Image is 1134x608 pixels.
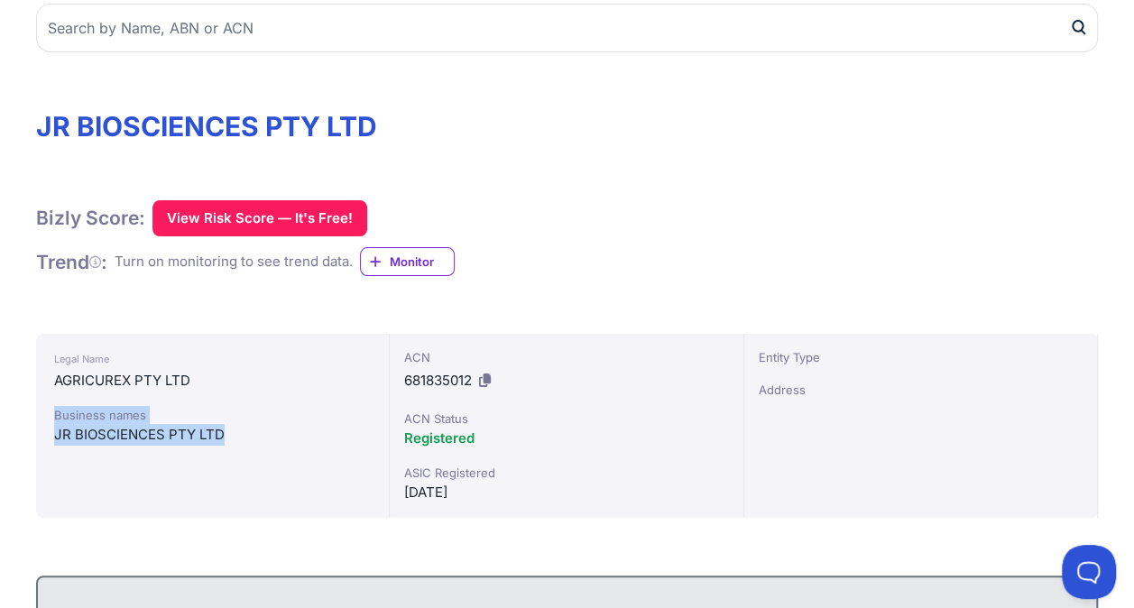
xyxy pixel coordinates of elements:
[54,424,371,446] div: JR BIOSCIENCES PTY LTD
[54,348,371,370] div: Legal Name
[115,252,353,272] div: Turn on monitoring to see trend data.
[404,372,472,389] span: 681835012
[36,4,1098,52] input: Search by Name, ABN or ACN
[36,206,145,230] h1: Bizly Score:
[36,110,1098,143] h1: JR BIOSCIENCES PTY LTD
[759,348,1083,366] div: Entity Type
[404,348,728,366] div: ACN
[54,406,371,424] div: Business names
[1062,545,1116,599] iframe: Toggle Customer Support
[404,410,728,428] div: ACN Status
[759,381,1083,399] div: Address
[404,429,475,447] span: Registered
[152,200,367,236] button: View Risk Score — It's Free!
[404,464,728,482] div: ASIC Registered
[54,370,371,392] div: AGRICUREX PTY LTD
[390,253,454,271] span: Monitor
[36,250,107,274] h1: Trend :
[360,247,455,276] a: Monitor
[404,482,728,503] div: [DATE]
